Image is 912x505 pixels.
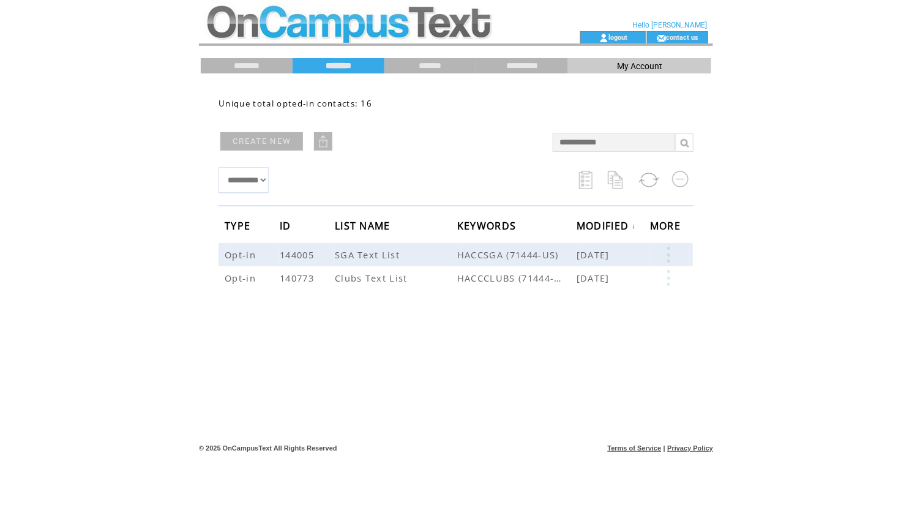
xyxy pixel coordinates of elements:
a: contact us [666,33,698,41]
a: CREATE NEW [220,132,303,151]
span: Hello [PERSON_NAME] [632,21,707,29]
span: 140773 [280,272,317,284]
a: Privacy Policy [667,444,713,452]
span: © 2025 OnCampusText All Rights Reserved [199,444,337,452]
span: HACCSGA (71444-US) [457,249,577,261]
span: My Account [617,61,662,71]
span: LIST NAME [335,216,394,239]
a: LIST NAME [335,222,394,229]
a: logout [608,33,627,41]
span: HACCCLUBS (71444-US) [457,272,577,284]
span: | [663,444,665,452]
span: TYPE [225,216,253,239]
span: MORE [650,216,684,239]
a: ID [280,222,294,229]
a: MODIFIED↓ [577,222,637,230]
a: Terms of Service [608,444,662,452]
span: 144005 [280,249,317,261]
span: Opt-in [225,272,259,284]
span: Unique total opted-in contacts: 16 [219,98,372,109]
span: ID [280,216,294,239]
img: account_icon.gif [599,33,608,43]
a: KEYWORDS [457,222,520,229]
img: upload.png [317,135,329,148]
span: Clubs Text List [335,272,411,284]
a: TYPE [225,222,253,229]
span: [DATE] [577,249,613,261]
span: KEYWORDS [457,216,520,239]
span: MODIFIED [577,216,632,239]
img: contact_us_icon.gif [657,33,666,43]
span: SGA Text List [335,249,403,261]
span: [DATE] [577,272,613,284]
span: Opt-in [225,249,259,261]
